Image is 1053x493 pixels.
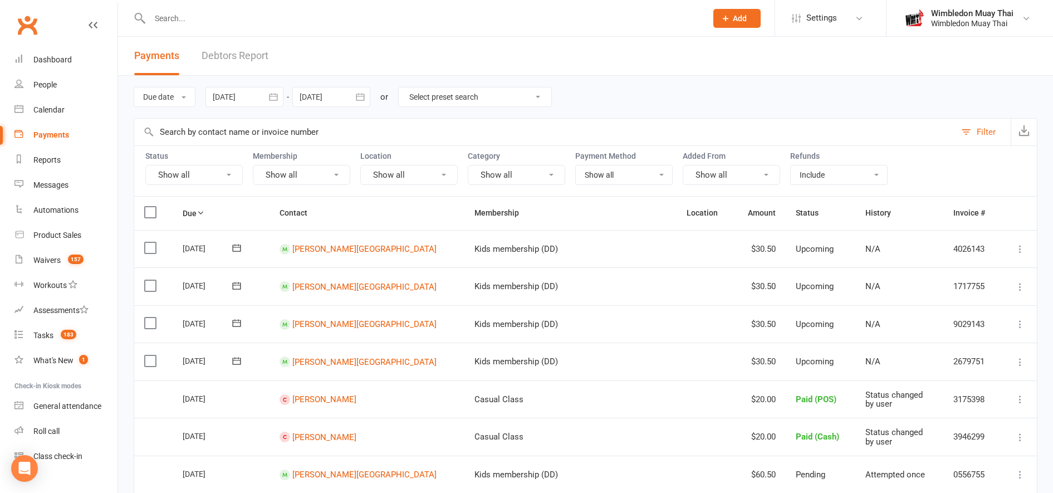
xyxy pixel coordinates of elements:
a: Reports [14,148,117,173]
label: Category [468,152,565,160]
input: Search by contact name or invoice number [134,119,956,145]
div: Reports [33,155,61,164]
input: Search... [146,11,699,26]
img: thumb_image1638500057.png [903,7,925,30]
div: Wimbledon Muay Thai [931,8,1013,18]
a: General attendance kiosk mode [14,394,117,419]
a: [PERSON_NAME][GEOGRAPHIC_DATA] [292,357,437,367]
a: [PERSON_NAME][GEOGRAPHIC_DATA] [292,319,437,329]
a: Product Sales [14,223,117,248]
th: Location [677,197,733,230]
div: Open Intercom Messenger [11,455,38,482]
div: Assessments [33,306,89,315]
div: What's New [33,356,74,365]
a: What's New1 [14,348,117,373]
td: 4026143 [943,230,1000,268]
a: Assessments [14,298,117,323]
a: Roll call [14,419,117,444]
div: Class check-in [33,452,82,461]
div: People [33,80,57,89]
button: Add [713,9,761,28]
a: [PERSON_NAME][GEOGRAPHIC_DATA] [292,281,437,291]
div: Wimbledon Muay Thai [931,18,1013,28]
span: Payments [134,50,179,61]
span: 157 [68,255,84,264]
td: $20.00 [733,418,786,456]
td: $30.50 [733,267,786,305]
button: Show all [683,165,780,185]
label: Refunds [790,152,888,160]
a: Payments [14,123,117,148]
div: Payments [33,130,69,139]
div: Messages [33,180,68,189]
div: [DATE] [183,390,234,407]
button: Show all [253,165,350,185]
span: Kids membership (DD) [474,244,558,254]
div: [DATE] [183,315,234,332]
label: Location [360,152,458,160]
span: Kids membership (DD) [474,470,558,480]
th: Contact [270,197,464,230]
span: Status changed by user [865,427,923,447]
div: General attendance [33,402,101,411]
button: Due date [134,87,195,107]
td: $30.50 [733,343,786,380]
a: [PERSON_NAME][GEOGRAPHIC_DATA] [292,244,437,254]
a: [PERSON_NAME] [292,394,356,404]
td: 3946299 [943,418,1000,456]
div: Roll call [33,427,60,436]
a: Dashboard [14,47,117,72]
span: Casual Class [474,432,523,442]
span: Add [733,14,747,23]
div: [DATE] [183,352,234,369]
span: Paid (Cash) [796,432,839,442]
a: [PERSON_NAME] [292,432,356,442]
button: Show all [360,165,458,185]
div: or [380,90,388,104]
a: Clubworx [13,11,41,39]
a: Tasks 183 [14,323,117,348]
th: Status [786,197,855,230]
a: Calendar [14,97,117,123]
span: N/A [865,357,880,367]
button: Payments [134,37,179,75]
span: Status changed by user [865,390,923,409]
label: Status [145,152,243,160]
th: Due [173,197,270,230]
div: Workouts [33,281,67,290]
span: N/A [865,244,880,254]
div: Product Sales [33,231,81,240]
a: Class kiosk mode [14,444,117,469]
th: History [855,197,943,230]
span: 1 [79,355,88,364]
td: 9029143 [943,305,1000,343]
label: Membership [253,152,350,160]
div: [DATE] [183,277,234,294]
td: $30.50 [733,230,786,268]
span: 183 [61,330,76,339]
div: Dashboard [33,55,72,64]
th: Amount [733,197,786,230]
a: Workouts [14,273,117,298]
div: Automations [33,206,79,214]
a: Debtors Report [202,37,268,75]
button: Show all [468,165,565,185]
td: 1717755 [943,267,1000,305]
span: Kids membership (DD) [474,319,558,329]
span: Upcoming [796,281,834,291]
span: Casual Class [474,394,523,404]
span: Paid (POS) [796,394,836,404]
a: People [14,72,117,97]
td: $20.00 [733,380,786,418]
td: 3175398 [943,380,1000,418]
div: [DATE] [183,240,234,257]
a: Messages [14,173,117,198]
span: Settings [806,6,837,31]
span: Attempted once [865,470,925,480]
td: 2679751 [943,343,1000,380]
td: $30.50 [733,305,786,343]
label: Added From [683,152,780,160]
span: Kids membership (DD) [474,357,558,367]
button: Show all [145,165,243,185]
th: Membership [464,197,677,230]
